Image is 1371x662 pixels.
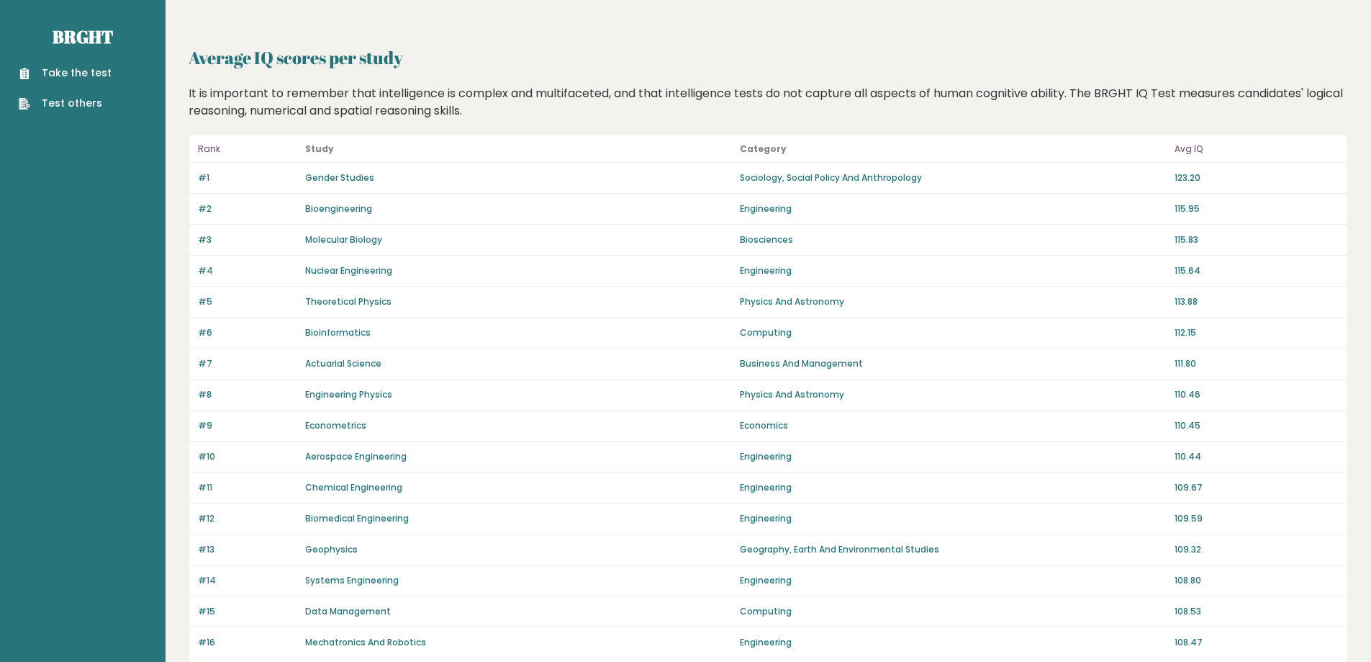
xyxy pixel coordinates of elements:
a: Theoretical Physics [305,295,392,308]
p: Economics [740,419,1166,432]
p: #1 [198,171,297,184]
p: 109.32 [1175,543,1339,556]
p: #9 [198,419,297,432]
a: Bioinformatics [305,326,371,339]
a: Bioengineering [305,202,372,215]
p: #2 [198,202,297,215]
a: Brght [53,25,113,48]
p: 110.46 [1175,388,1339,401]
b: Category [740,143,787,155]
a: Engineering Physics [305,388,392,401]
p: Engineering [740,636,1166,649]
p: Avg IQ [1175,140,1339,158]
a: Nuclear Engineering [305,264,392,277]
p: 110.45 [1175,419,1339,432]
a: Aerospace Engineering [305,450,407,462]
p: 111.80 [1175,357,1339,370]
p: #7 [198,357,297,370]
p: Physics And Astronomy [740,295,1166,308]
p: #11 [198,481,297,494]
p: 109.59 [1175,512,1339,525]
p: #14 [198,574,297,587]
p: Engineering [740,481,1166,494]
p: 108.47 [1175,636,1339,649]
p: Physics And Astronomy [740,388,1166,401]
p: 123.20 [1175,171,1339,184]
p: #3 [198,233,297,246]
h2: Average IQ scores per study [189,45,1348,71]
p: 115.95 [1175,202,1339,215]
p: 108.80 [1175,574,1339,587]
p: Computing [740,605,1166,618]
p: Engineering [740,512,1166,525]
p: Business And Management [740,357,1166,370]
a: Mechatronics And Robotics [305,636,426,648]
p: 112.15 [1175,326,1339,339]
p: #15 [198,605,297,618]
p: #10 [198,450,297,463]
p: Engineering [740,202,1166,215]
p: 110.44 [1175,450,1339,463]
p: 108.53 [1175,605,1339,618]
p: #16 [198,636,297,649]
div: It is important to remember that intelligence is complex and multifaceted, and that intelligence ... [184,85,1354,120]
a: Chemical Engineering [305,481,402,493]
p: 115.83 [1175,233,1339,246]
a: Gender Studies [305,171,374,184]
p: Rank [198,140,297,158]
p: #12 [198,512,297,525]
p: #6 [198,326,297,339]
p: Engineering [740,264,1166,277]
p: Geography, Earth And Environmental Studies [740,543,1166,556]
p: 115.64 [1175,264,1339,277]
a: Biomedical Engineering [305,512,409,524]
p: #13 [198,543,297,556]
p: Engineering [740,450,1166,463]
a: Take the test [19,66,112,81]
a: Molecular Biology [305,233,382,246]
b: Study [305,143,334,155]
a: Data Management [305,605,391,617]
p: Computing [740,326,1166,339]
p: 109.67 [1175,481,1339,494]
p: Engineering [740,574,1166,587]
p: #4 [198,264,297,277]
a: Actuarial Science [305,357,381,370]
a: Geophysics [305,543,358,555]
a: Econometrics [305,419,366,431]
p: #8 [198,388,297,401]
p: Sociology, Social Policy And Anthropology [740,171,1166,184]
p: #5 [198,295,297,308]
p: Biosciences [740,233,1166,246]
p: 113.88 [1175,295,1339,308]
a: Test others [19,96,112,111]
a: Systems Engineering [305,574,399,586]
